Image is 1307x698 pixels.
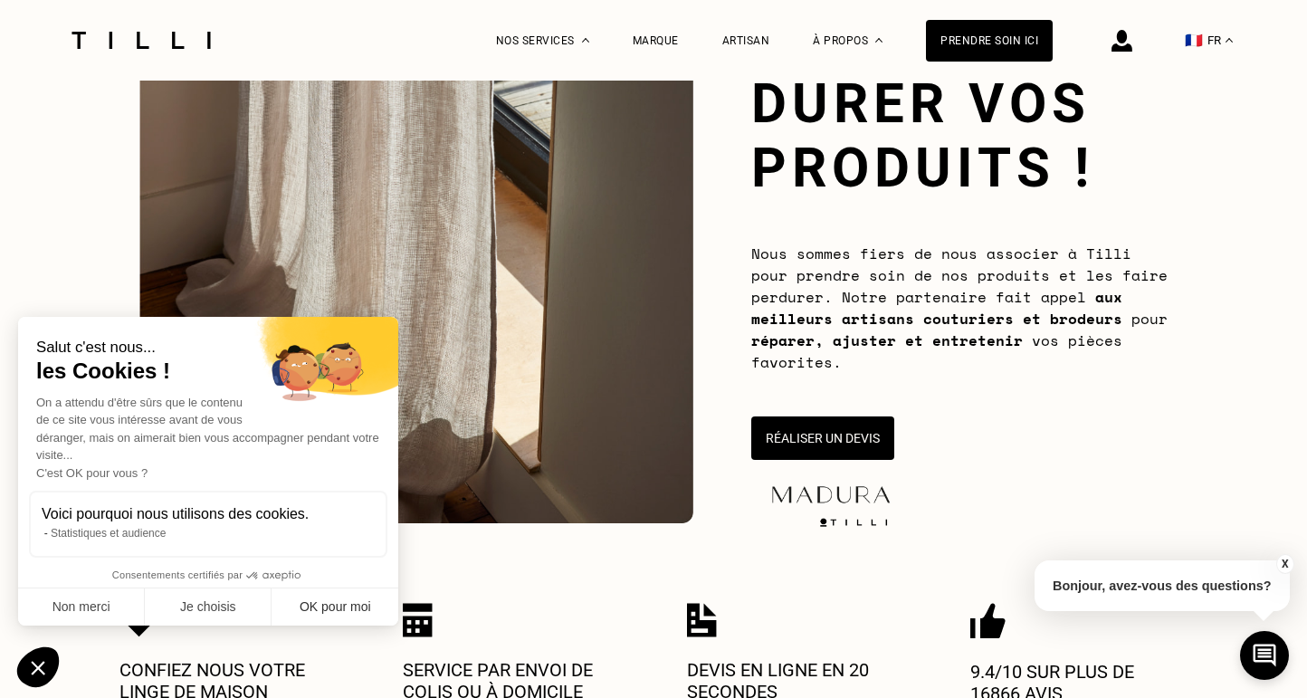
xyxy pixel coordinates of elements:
button: X [1275,554,1293,574]
img: Logo du service de couturière Tilli [65,32,217,49]
b: réparer, ajuster et entretenir [751,330,1023,351]
span: 🇫🇷 [1185,32,1203,49]
a: Prendre soin ici [926,20,1053,62]
img: Menu déroulant à propos [875,38,882,43]
a: Marque [633,34,679,47]
span: Nous sommes fiers de nous associer à Tilli pour prendre soin de nos produits et les faire perdure... [751,243,1168,373]
img: icône connexion [1111,30,1132,52]
b: aux meilleurs artisans couturiers et brodeurs [751,286,1122,330]
a: Artisan [722,34,770,47]
img: Icon [403,603,433,637]
p: Bonjour, avez-vous des questions? [1035,560,1290,611]
img: menu déroulant [1226,38,1233,43]
button: Réaliser un devis [751,416,894,460]
img: Icon [687,603,717,637]
img: logo Tilli [813,518,894,527]
img: Menu déroulant [582,38,589,43]
img: Icon [970,603,1006,639]
img: maduraLogo-5877f563076e9857a9763643b83271db.png [768,483,894,507]
h1: Faites durer vos produits ! [751,7,1168,200]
